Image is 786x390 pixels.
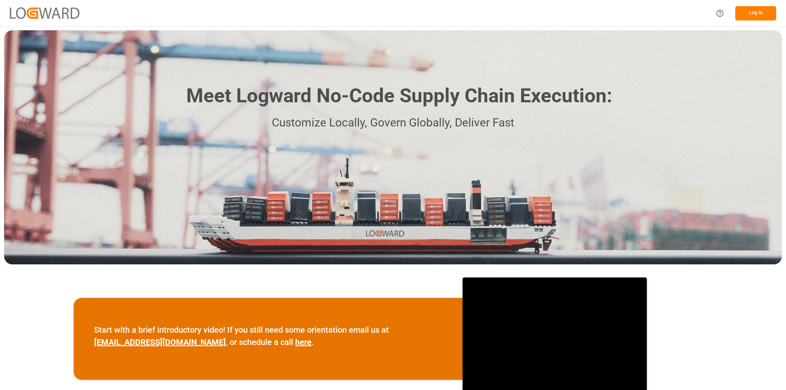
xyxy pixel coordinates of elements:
[735,6,776,20] button: Log In
[186,81,612,110] h1: Meet Logward No-Code Supply Chain Execution:
[10,7,79,18] img: Logward_new_orange.png
[174,114,612,132] p: Customize Locally, Govern Globally, Deliver Fast
[295,337,312,347] a: here
[94,337,226,347] a: [EMAIL_ADDRESS][DOMAIN_NAME]
[711,4,729,23] button: Help Center
[94,324,442,348] p: Start with a brief introductory video! If you still need some orientation email us at , or schedu...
